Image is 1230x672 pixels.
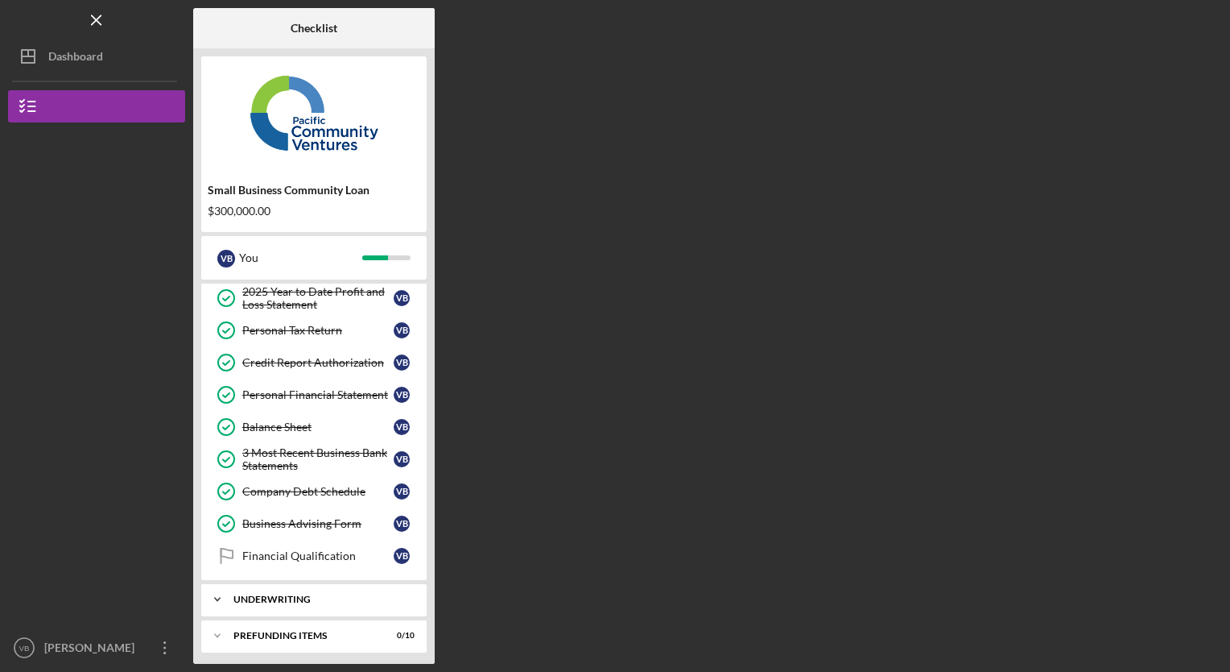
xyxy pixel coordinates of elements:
[209,540,419,572] a: Financial QualificationVB
[242,517,394,530] div: Business Advising Form
[394,548,410,564] div: V B
[394,387,410,403] div: V B
[394,322,410,338] div: V B
[19,644,30,653] text: VB
[48,40,103,77] div: Dashboard
[209,508,419,540] a: Business Advising FormVB
[394,290,410,306] div: V B
[40,632,145,668] div: [PERSON_NAME]
[233,595,407,604] div: Underwriting
[242,446,394,472] div: 3 Most Recent Business Bank Statements
[209,411,419,443] a: Balance SheetVB
[209,475,419,508] a: Company Debt ScheduleVB
[242,485,394,498] div: Company Debt Schedule
[233,631,374,641] div: Prefunding Items
[242,285,394,311] div: 2025 Year to Date Profit and Loss Statement
[394,451,410,467] div: V B
[291,22,337,35] b: Checklist
[201,64,427,161] img: Product logo
[394,483,410,500] div: V B
[209,346,419,379] a: Credit Report AuthorizationVB
[8,40,185,73] button: Dashboard
[386,631,415,641] div: 0 / 10
[242,550,394,562] div: Financial Qualification
[242,388,394,401] div: Personal Financial Statement
[242,324,394,337] div: Personal Tax Return
[208,205,420,218] div: $300,000.00
[208,184,420,197] div: Small Business Community Loan
[209,314,419,346] a: Personal Tax ReturnVB
[394,419,410,435] div: V B
[209,379,419,411] a: Personal Financial StatementVB
[8,632,185,664] button: VB[PERSON_NAME]
[209,282,419,314] a: 2025 Year to Date Profit and Loss StatementVB
[394,516,410,532] div: V B
[394,355,410,371] div: V B
[209,443,419,475] a: 3 Most Recent Business Bank StatementsVB
[239,244,362,272] div: You
[242,421,394,433] div: Balance Sheet
[217,250,235,268] div: V B
[242,356,394,369] div: Credit Report Authorization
